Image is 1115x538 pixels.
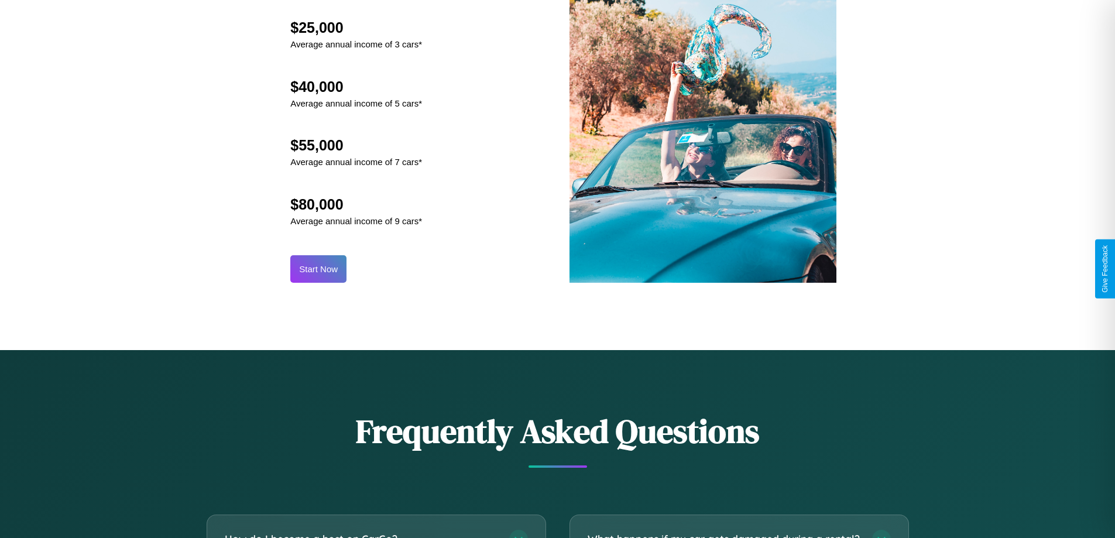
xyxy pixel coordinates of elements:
[290,196,422,213] h2: $80,000
[290,154,422,170] p: Average annual income of 7 cars*
[290,95,422,111] p: Average annual income of 5 cars*
[1101,245,1109,293] div: Give Feedback
[290,137,422,154] h2: $55,000
[290,36,422,52] p: Average annual income of 3 cars*
[290,255,346,283] button: Start Now
[290,78,422,95] h2: $40,000
[290,213,422,229] p: Average annual income of 9 cars*
[290,19,422,36] h2: $25,000
[207,409,909,454] h2: Frequently Asked Questions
